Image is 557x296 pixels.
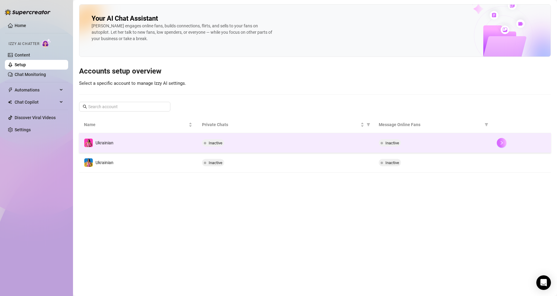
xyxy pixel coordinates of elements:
[367,123,370,126] span: filter
[79,116,197,133] th: Name
[92,23,274,42] div: [PERSON_NAME] engages online fans, builds connections, flirts, and sells to your fans on autopilo...
[79,81,186,86] span: Select a specific account to manage Izzy AI settings.
[8,88,13,92] span: thunderbolt
[385,141,399,145] span: Inactive
[209,141,222,145] span: Inactive
[79,67,551,76] h3: Accounts setup overview
[497,138,507,148] button: right
[96,160,113,165] span: Ukrainian
[197,116,374,133] th: Private Chats
[483,120,489,129] span: filter
[84,139,93,147] img: Ukrainian
[83,105,87,109] span: search
[536,275,551,290] div: Open Intercom Messenger
[96,140,113,145] span: Ukrainian
[365,120,371,129] span: filter
[15,115,56,120] a: Discover Viral Videos
[500,141,504,145] span: right
[385,160,399,165] span: Inactive
[5,9,50,15] img: logo-BBDzfeDw.svg
[15,53,30,57] a: Content
[8,100,12,104] img: Chat Copilot
[92,14,158,23] h2: Your AI Chat Assistant
[15,62,26,67] a: Setup
[15,127,31,132] a: Settings
[88,103,162,110] input: Search account
[209,160,222,165] span: Inactive
[202,121,360,128] span: Private Chats
[15,23,26,28] a: Home
[9,41,39,47] span: Izzy AI Chatter
[379,121,482,128] span: Message Online Fans
[84,121,187,128] span: Name
[84,158,93,167] img: Ukrainian
[15,85,58,95] span: Automations
[15,97,58,107] span: Chat Copilot
[15,72,46,77] a: Chat Monitoring
[42,39,51,47] img: AI Chatter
